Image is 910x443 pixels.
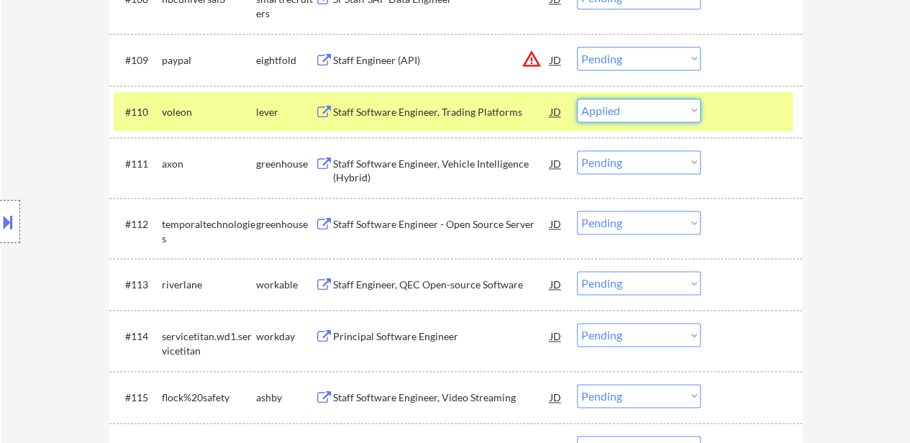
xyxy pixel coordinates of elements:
div: paypal [162,53,256,68]
div: flock%20safety [162,391,256,405]
div: Staff Engineer (API) [333,53,550,68]
div: #115 [125,391,150,405]
div: Staff Software Engineer, Vehicle Intelligence (Hybrid) [333,157,550,185]
div: Staff Software Engineer, Trading Platforms [333,105,550,119]
div: JD [549,99,563,124]
div: JD [549,150,563,176]
div: JD [549,211,563,237]
div: Staff Software Engineer - Open Source Server [333,217,550,232]
div: greenhouse [256,217,315,232]
div: lever [256,105,315,119]
div: Principal Software Engineer [333,329,550,344]
div: Staff Software Engineer, Video Streaming [333,391,550,405]
div: JD [549,384,563,410]
div: workday [256,329,315,344]
div: JD [549,271,563,297]
div: ashby [256,391,315,405]
div: workable [256,278,315,292]
div: JD [549,47,563,73]
div: JD [549,323,563,349]
div: eightfold [256,53,315,68]
button: warning_amber [522,49,542,69]
div: Staff Engineer, QEC Open-source Software [333,278,550,292]
div: #109 [125,53,150,68]
div: greenhouse [256,157,315,171]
